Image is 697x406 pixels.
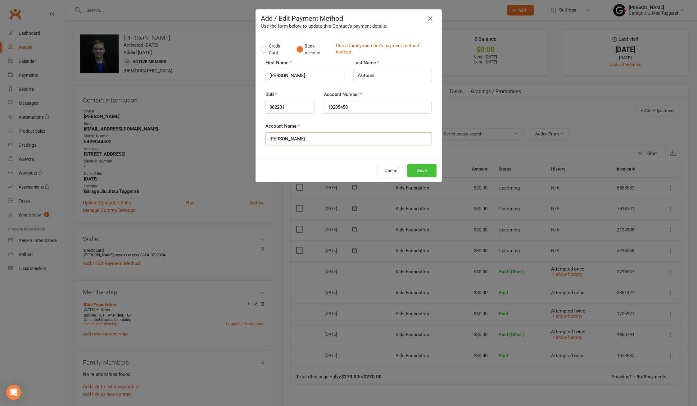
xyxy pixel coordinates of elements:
[324,91,362,98] label: Account Number
[296,40,331,59] button: Bank Account
[377,164,406,177] button: Cancel
[265,59,292,66] label: First Name
[265,101,315,114] input: NNNNNN
[336,43,433,57] a: Use a family member's payment method instead
[261,40,290,59] button: Credit Card
[407,164,437,177] button: Save
[353,59,379,66] label: Last Name
[265,91,277,98] label: BSB
[265,122,300,130] label: Account Name
[261,15,437,22] h4: Add / Edit Payment Method
[261,22,437,30] div: Use the form below to update this Contact's payment details.
[6,385,21,400] div: Open Intercom Messenger
[425,14,435,24] button: Close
